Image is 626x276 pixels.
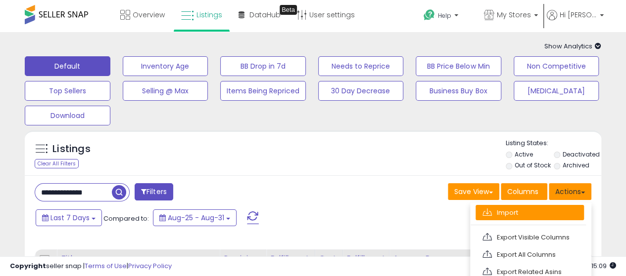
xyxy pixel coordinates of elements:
[196,10,222,20] span: Listings
[514,161,550,169] label: Out of Stock
[25,81,110,101] button: Top Sellers
[168,213,224,223] span: Aug-25 - Aug-31
[563,150,600,158] label: Deactivated
[85,261,127,271] a: Terms of Use
[319,253,338,264] div: Cost
[133,10,165,20] span: Overview
[135,183,173,200] button: Filters
[61,253,215,264] div: Title
[547,10,604,32] a: Hi [PERSON_NAME]
[476,247,584,262] a: Export All Columns
[393,253,479,264] div: Amazon Fees
[423,9,435,21] i: Get Help
[507,187,538,197] span: Columns
[347,253,385,274] div: Fulfillment Cost
[476,205,584,220] a: Import
[153,209,237,226] button: Aug-25 - Aug-31
[318,56,404,76] button: Needs to Reprice
[10,262,172,271] div: seller snap | |
[514,81,599,101] button: [MEDICAL_DATA]
[416,1,475,32] a: Help
[438,11,451,20] span: Help
[576,261,616,271] span: 2025-09-8 15:09 GMT
[35,159,79,168] div: Clear All Filters
[416,56,501,76] button: BB Price Below Min
[560,10,597,20] span: Hi [PERSON_NAME]
[52,142,91,156] h5: Listings
[10,261,46,271] strong: Copyright
[497,10,531,20] span: My Stores
[549,183,591,200] button: Actions
[220,56,306,76] button: BB Drop in 7d
[123,56,208,76] button: Inventory Age
[514,150,532,158] label: Active
[128,261,172,271] a: Privacy Policy
[280,5,297,15] div: Tooltip anchor
[224,253,262,264] div: Repricing
[270,253,310,264] div: Fulfillment
[50,213,90,223] span: Last 7 Days
[220,81,306,101] button: Items Being Repriced
[506,139,601,148] p: Listing States:
[123,81,208,101] button: Selling @ Max
[318,81,404,101] button: 30 Day Decrease
[544,41,601,51] span: Show Analytics
[563,161,589,169] label: Archived
[25,56,110,76] button: Default
[25,106,110,125] button: Download
[476,230,584,245] a: Export Visible Columns
[514,56,599,76] button: Non Competitive
[501,183,547,200] button: Columns
[103,214,149,223] span: Compared to:
[448,183,499,200] button: Save View
[36,209,102,226] button: Last 7 Days
[416,81,501,101] button: Business Buy Box
[249,10,281,20] span: DataHub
